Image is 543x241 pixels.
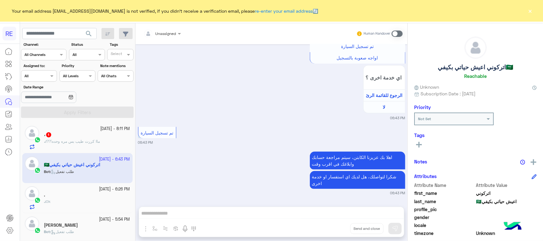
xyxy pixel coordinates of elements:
[81,28,97,42] button: search
[110,42,133,47] label: Tags
[21,107,134,118] button: Apply Filters
[101,126,130,132] small: [DATE] - 8:11 PM
[350,223,384,234] button: Send and close
[414,206,475,213] span: profile_pic
[24,84,95,90] label: Date Range
[476,182,537,189] span: Attribute Value
[476,198,537,205] span: اعيش حياتي بكيفي🇸🇦
[464,73,487,79] h6: Reachable
[414,84,439,90] span: Unknown
[99,217,130,223] small: [DATE] - 5:54 PM
[44,199,46,204] b: :
[34,197,41,203] img: WhatsApp
[51,229,74,234] span: طلب تفعيل
[44,229,51,234] b: :
[520,160,525,165] img: notes
[414,190,475,196] span: first_name
[141,130,173,135] span: تم تسجيل السيارة
[414,104,431,110] h6: Priority
[414,198,475,205] span: last_name
[414,222,475,229] span: locale
[414,230,475,237] span: timezone
[531,159,536,165] img: add
[414,132,537,138] h6: Tags
[341,44,374,49] span: تم تسجيل السيارة
[255,8,313,14] a: re-enter your email address
[3,27,16,40] div: RE
[366,74,403,80] span: اي خدمة اخرى ؟
[414,214,475,221] span: gender
[414,159,427,164] h6: Notes
[34,137,41,143] img: WhatsApp
[414,173,437,179] h6: Attributes
[156,31,176,36] span: Unassigned
[46,132,51,137] span: 1
[138,140,153,145] small: 06:43 PM
[44,139,46,144] b: :
[44,192,45,198] h5: .
[44,229,50,234] span: Bot
[310,152,405,169] p: 13/10/2025, 6:43 PM
[44,139,45,144] span: ،
[527,8,533,14] button: ×
[12,8,318,14] span: Your email address [EMAIL_ADDRESS][DOMAIN_NAME] is not verified, if you didn't receive a verifica...
[24,42,66,47] label: Channel:
[110,51,122,58] div: Select
[71,42,104,47] label: Status
[337,55,378,60] span: اواجه صعوبة بالتسجيل
[438,64,513,71] h5: اتركوني اعيش حياتي بكيفي🇸🇦
[476,190,537,196] span: اتركوني
[46,139,100,144] span: ماا كررت طيب بس مره وحده؟؟؟
[418,116,431,121] b: Not Set
[24,63,56,69] label: Assigned to:
[465,37,486,59] img: defaultAdmin.png
[34,227,41,234] img: WhatsApp
[44,199,45,204] span: .
[44,132,52,137] h5: ،
[476,230,537,237] span: Unknown
[85,30,93,38] span: search
[366,93,402,98] span: الرجوع للقائمة الرئ
[476,214,537,221] span: null
[25,126,39,140] img: defaultAdmin.png
[25,186,39,201] img: defaultAdmin.png
[390,115,405,120] small: 06:43 PM
[390,190,405,196] small: 06:43 PM
[310,171,405,189] p: 13/10/2025, 6:43 PM
[62,63,94,69] label: Priority
[502,216,524,238] img: hulul-logo.png
[46,199,51,204] span: Ok
[476,222,537,229] span: null
[414,182,475,189] span: Attribute Name
[421,90,476,97] span: Subscription Date : [DATE]
[25,217,39,231] img: defaultAdmin.png
[364,31,390,36] small: Human Handover
[383,104,386,110] span: لا
[44,223,78,228] h5: ابو احمد
[100,63,133,69] label: Note mentions
[99,186,130,192] small: [DATE] - 6:26 PM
